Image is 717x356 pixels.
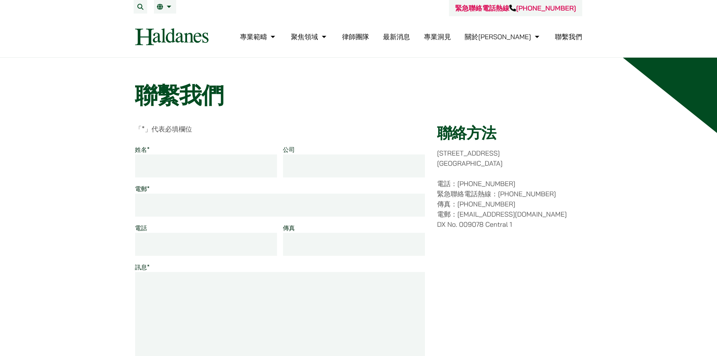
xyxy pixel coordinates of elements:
label: 電郵 [135,185,150,193]
a: 繁 [157,4,173,10]
img: Logo of Haldanes [135,28,209,45]
label: 公司 [283,146,295,153]
label: 電話 [135,224,147,232]
a: 緊急聯絡電話熱線[PHONE_NUMBER] [455,4,576,12]
p: 電話：[PHONE_NUMBER] 緊急聯絡電話熱線：[PHONE_NUMBER] 傳真：[PHONE_NUMBER] 電郵：[EMAIL_ADDRESS][DOMAIN_NAME] DX No... [437,179,582,229]
label: 訊息 [135,263,150,271]
h1: 聯繫我們 [135,82,582,109]
a: 專業範疇 [240,32,277,41]
a: 關於何敦 [465,32,541,41]
p: 「 」代表必填欄位 [135,124,425,134]
p: [STREET_ADDRESS] [GEOGRAPHIC_DATA] [437,148,582,168]
a: 聯繫我們 [555,32,582,41]
label: 傳真 [283,224,295,232]
a: 最新消息 [383,32,410,41]
label: 姓名 [135,146,150,153]
a: 聚焦領域 [291,32,328,41]
a: 專業洞見 [424,32,451,41]
a: 律師團隊 [342,32,369,41]
h2: 聯絡方法 [437,124,582,142]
